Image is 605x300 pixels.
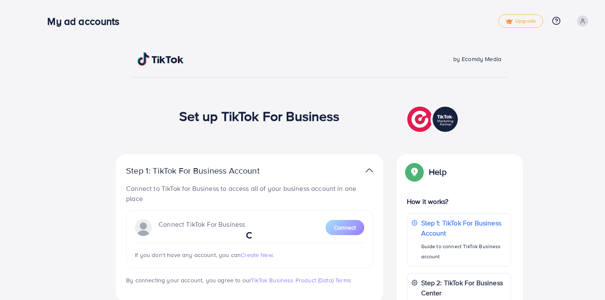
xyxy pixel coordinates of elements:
[506,18,536,24] span: Upgrade
[421,278,506,298] p: Step 2: TikTok For Business Center
[421,241,506,262] p: Guide to connect TikTok Business account
[429,167,446,177] p: Help
[137,52,184,66] img: TikTok
[366,164,373,177] img: TikTok partner
[498,14,543,28] a: tickUpgrade
[126,166,286,176] p: Step 1: TikTok For Business Account
[179,108,340,124] h1: Set up TikTok For Business
[407,104,460,134] img: TikTok partner
[506,19,513,24] img: tick
[407,196,511,206] p: How it works?
[453,55,501,63] span: by Ecomdy Media
[407,164,422,179] img: Popup guide
[47,15,126,27] h3: My ad accounts
[421,218,506,238] p: Step 1: TikTok For Business Account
